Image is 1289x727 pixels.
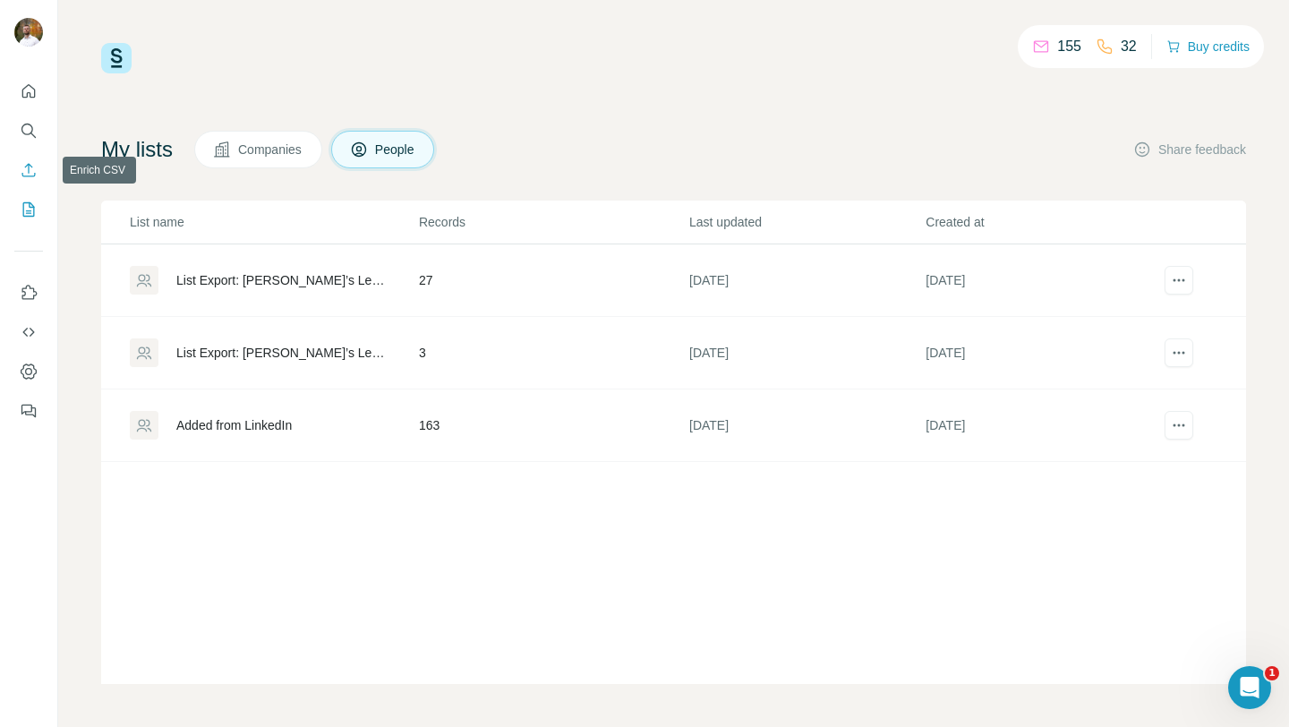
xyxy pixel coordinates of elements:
[1265,666,1279,680] span: 1
[688,317,925,389] td: [DATE]
[130,213,417,231] p: List name
[176,271,388,289] div: List Export: [PERSON_NAME]’s Lead List - [DATE] 15:03
[926,213,1160,231] p: Created at
[1165,266,1193,295] button: actions
[176,344,388,362] div: List Export: [PERSON_NAME]’s Lead List - [DATE] 14:38
[176,416,292,434] div: Added from LinkedIn
[14,154,43,186] button: Enrich CSV
[418,244,688,317] td: 27
[14,355,43,388] button: Dashboard
[14,395,43,427] button: Feedback
[238,141,303,158] span: Companies
[1166,34,1250,59] button: Buy credits
[925,317,1161,389] td: [DATE]
[375,141,416,158] span: People
[14,115,43,147] button: Search
[925,244,1161,317] td: [DATE]
[418,389,688,462] td: 163
[14,316,43,348] button: Use Surfe API
[14,193,43,226] button: My lists
[14,277,43,309] button: Use Surfe on LinkedIn
[1057,36,1081,57] p: 155
[688,244,925,317] td: [DATE]
[14,75,43,107] button: Quick start
[1121,36,1137,57] p: 32
[1165,411,1193,440] button: actions
[1228,666,1271,709] iframe: Intercom live chat
[925,389,1161,462] td: [DATE]
[1133,141,1246,158] button: Share feedback
[688,389,925,462] td: [DATE]
[418,317,688,389] td: 3
[14,18,43,47] img: Avatar
[689,213,924,231] p: Last updated
[1165,338,1193,367] button: actions
[101,43,132,73] img: Surfe Logo
[101,135,173,164] h4: My lists
[419,213,687,231] p: Records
